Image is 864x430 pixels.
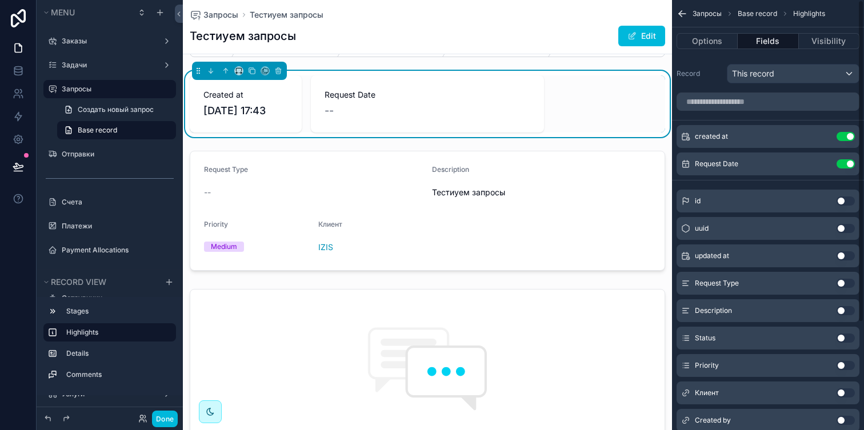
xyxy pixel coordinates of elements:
[695,224,709,233] span: uuid
[695,361,719,370] span: Priority
[799,33,859,49] button: Visibility
[62,150,169,159] label: Отправки
[677,69,722,78] label: Record
[41,274,158,290] button: Record view
[695,388,719,397] span: Клиент
[62,85,169,94] label: Запросы
[57,101,176,119] a: Создать новый запрос
[695,132,728,141] span: created at
[727,64,859,83] button: This record
[190,28,296,44] h1: Тестиуем запросы
[41,5,130,21] button: Menu
[695,333,715,343] span: Status
[62,61,153,70] label: Задачи
[695,279,739,288] span: Request Type
[190,9,238,21] a: Запросы
[66,349,167,358] label: Details
[793,9,825,18] span: Highlights
[152,411,178,427] button: Done
[732,68,774,79] span: This record
[738,9,777,18] span: Base record
[618,26,665,46] button: Edit
[51,7,75,17] span: Menu
[695,196,701,206] span: id
[325,103,334,119] span: --
[62,37,153,46] label: Заказы
[51,277,106,287] span: Record view
[203,89,288,101] span: Created at
[738,33,798,49] button: Fields
[677,33,738,49] button: Options
[695,251,729,260] span: updated at
[66,370,167,379] label: Comments
[203,103,288,119] span: [DATE] 17:43
[62,198,169,207] label: Счета
[62,246,169,255] label: Payment Allocations
[250,9,323,21] a: Тестиуем запросы
[66,328,167,337] label: Highlights
[78,105,154,114] span: Создать новый запрос
[695,306,732,315] span: Description
[325,89,530,101] span: Request Date
[57,121,176,139] a: Base record
[203,9,238,21] span: Запросы
[66,307,167,316] label: Stages
[78,126,117,135] span: Base record
[695,159,738,168] span: Request Date
[693,9,722,18] span: Запросы
[37,297,183,395] div: scrollable content
[62,222,169,231] label: Платежи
